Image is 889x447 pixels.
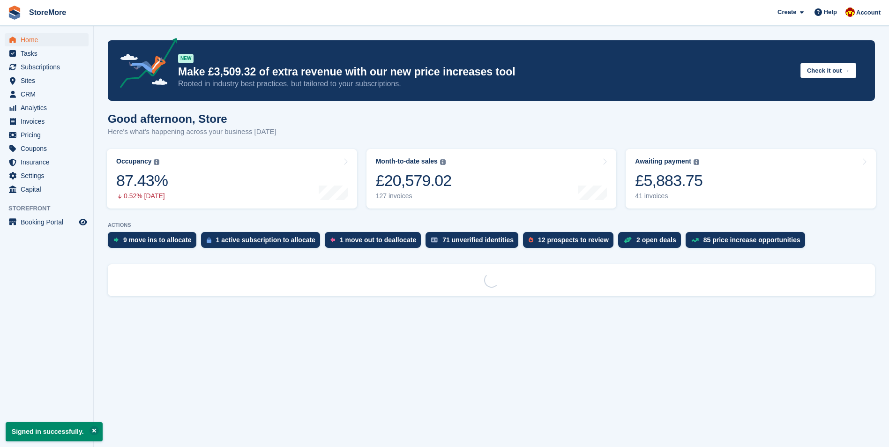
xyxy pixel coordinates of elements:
a: menu [5,115,89,128]
a: Month-to-date sales £20,579.02 127 invoices [366,149,617,209]
a: menu [5,74,89,87]
a: Awaiting payment £5,883.75 41 invoices [626,149,876,209]
a: menu [5,47,89,60]
a: menu [5,142,89,155]
div: 85 price increase opportunities [703,236,800,244]
div: 1 move out to deallocate [340,236,416,244]
a: 1 active subscription to allocate [201,232,325,253]
a: 2 open deals [618,232,686,253]
a: 9 move ins to allocate [108,232,201,253]
a: menu [5,101,89,114]
img: stora-icon-8386f47178a22dfd0bd8f6a31ec36ba5ce8667c1dd55bd0f319d3a0aa187defe.svg [7,6,22,20]
div: 71 unverified identities [442,236,514,244]
a: Preview store [77,216,89,228]
span: Analytics [21,101,77,114]
span: CRM [21,88,77,101]
a: menu [5,183,89,196]
div: Occupancy [116,157,151,165]
img: deal-1b604bf984904fb50ccaf53a9ad4b4a5d6e5aea283cecdc64d6e3604feb123c2.svg [624,237,632,243]
div: Month-to-date sales [376,157,438,165]
span: Invoices [21,115,77,128]
span: Pricing [21,128,77,142]
p: Make £3,509.32 of extra revenue with our new price increases tool [178,65,793,79]
span: Tasks [21,47,77,60]
img: Store More Team [845,7,855,17]
div: £20,579.02 [376,171,452,190]
a: 85 price increase opportunities [686,232,810,253]
div: 9 move ins to allocate [123,236,192,244]
p: Here's what's happening across your business [DATE] [108,127,276,137]
span: Booking Portal [21,216,77,229]
img: price-adjustments-announcement-icon-8257ccfd72463d97f412b2fc003d46551f7dbcb40ab6d574587a9cd5c0d94... [112,38,178,91]
div: 0.52% [DATE] [116,192,168,200]
a: menu [5,60,89,74]
span: Coupons [21,142,77,155]
div: 41 invoices [635,192,702,200]
p: ACTIONS [108,222,875,228]
img: active_subscription_to_allocate_icon-d502201f5373d7db506a760aba3b589e785aa758c864c3986d89f69b8ff3... [207,237,211,243]
span: Create [777,7,796,17]
a: 1 move out to deallocate [325,232,426,253]
a: menu [5,216,89,229]
span: Settings [21,169,77,182]
a: Occupancy 87.43% 0.52% [DATE] [107,149,357,209]
p: Rooted in industry best practices, but tailored to your subscriptions. [178,79,793,89]
p: Signed in successfully. [6,422,103,441]
a: menu [5,156,89,169]
button: Check it out → [800,63,856,78]
span: Account [856,8,881,17]
span: Subscriptions [21,60,77,74]
span: Insurance [21,156,77,169]
div: 87.43% [116,171,168,190]
img: move_outs_to_deallocate_icon-f764333ba52eb49d3ac5e1228854f67142a1ed5810a6f6cc68b1a99e826820c5.svg [330,237,335,243]
a: StoreMore [25,5,70,20]
div: 2 open deals [636,236,676,244]
span: Sites [21,74,77,87]
span: Home [21,33,77,46]
a: 12 prospects to review [523,232,618,253]
img: prospect-51fa495bee0391a8d652442698ab0144808aea92771e9ea1ae160a38d050c398.svg [529,237,533,243]
a: 71 unverified identities [426,232,523,253]
img: icon-info-grey-7440780725fd019a000dd9b08b2336e03edf1995a4989e88bcd33f0948082b44.svg [694,159,699,165]
a: menu [5,33,89,46]
a: menu [5,128,89,142]
div: 12 prospects to review [538,236,609,244]
img: price_increase_opportunities-93ffe204e8149a01c8c9dc8f82e8f89637d9d84a8eef4429ea346261dce0b2c0.svg [691,238,699,242]
span: Help [824,7,837,17]
img: move_ins_to_allocate_icon-fdf77a2bb77ea45bf5b3d319d69a93e2d87916cf1d5bf7949dd705db3b84f3ca.svg [113,237,119,243]
span: Capital [21,183,77,196]
div: 1 active subscription to allocate [216,236,315,244]
div: NEW [178,54,194,63]
span: Storefront [8,204,93,213]
div: £5,883.75 [635,171,702,190]
a: menu [5,88,89,101]
div: 127 invoices [376,192,452,200]
img: verify_identity-adf6edd0f0f0b5bbfe63781bf79b02c33cf7c696d77639b501bdc392416b5a36.svg [431,237,438,243]
h1: Good afternoon, Store [108,112,276,125]
img: icon-info-grey-7440780725fd019a000dd9b08b2336e03edf1995a4989e88bcd33f0948082b44.svg [154,159,159,165]
div: Awaiting payment [635,157,691,165]
a: menu [5,169,89,182]
img: icon-info-grey-7440780725fd019a000dd9b08b2336e03edf1995a4989e88bcd33f0948082b44.svg [440,159,446,165]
